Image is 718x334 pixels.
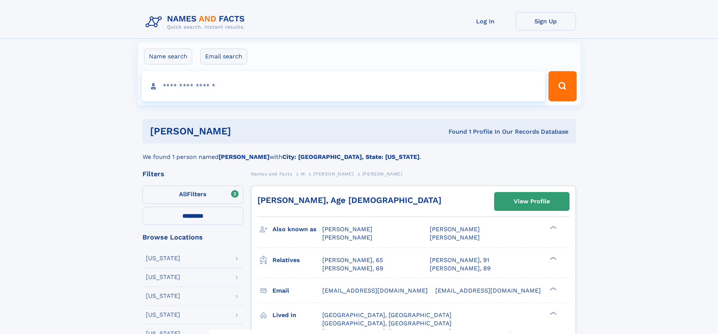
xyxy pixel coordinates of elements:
[146,312,180,318] div: [US_STATE]
[142,143,576,162] div: We found 1 person named with .
[273,254,322,267] h3: Relatives
[142,186,243,204] label: Filters
[219,153,269,160] b: [PERSON_NAME]
[548,286,557,291] div: ❯
[322,264,383,273] a: [PERSON_NAME], 69
[322,226,372,233] span: [PERSON_NAME]
[257,195,441,205] a: [PERSON_NAME], Age [DEMOGRAPHIC_DATA]
[514,193,550,210] div: View Profile
[430,226,480,233] span: [PERSON_NAME]
[200,49,247,64] label: Email search
[146,255,180,261] div: [US_STATE]
[313,171,354,177] span: [PERSON_NAME]
[144,49,192,64] label: Name search
[146,293,180,299] div: [US_STATE]
[150,127,340,136] h1: [PERSON_NAME]
[548,225,557,230] div: ❯
[142,12,251,32] img: Logo Names and Facts
[301,171,305,177] span: M
[494,192,569,210] a: View Profile
[430,264,491,273] a: [PERSON_NAME], 89
[548,256,557,261] div: ❯
[430,256,489,264] a: [PERSON_NAME], 91
[430,234,480,241] span: [PERSON_NAME]
[273,284,322,297] h3: Email
[455,12,516,31] a: Log In
[313,169,354,178] a: [PERSON_NAME]
[340,128,568,136] div: Found 1 Profile In Our Records Database
[435,287,541,294] span: [EMAIL_ADDRESS][DOMAIN_NAME]
[146,274,180,280] div: [US_STATE]
[179,191,187,198] span: All
[142,71,545,101] input: search input
[548,311,557,316] div: ❯
[362,171,403,177] span: [PERSON_NAME]
[301,169,305,178] a: M
[516,12,576,31] a: Sign Up
[322,256,383,264] a: [PERSON_NAME], 65
[142,234,243,241] div: Browse Locations
[322,287,428,294] span: [EMAIL_ADDRESS][DOMAIN_NAME]
[322,234,372,241] span: [PERSON_NAME]
[142,171,243,177] div: Filters
[322,320,452,327] span: [GEOGRAPHIC_DATA], [GEOGRAPHIC_DATA]
[273,309,322,322] h3: Lived in
[322,311,452,319] span: [GEOGRAPHIC_DATA], [GEOGRAPHIC_DATA]
[282,153,419,160] b: City: [GEOGRAPHIC_DATA], State: [US_STATE]
[548,71,576,101] button: Search Button
[251,169,292,178] a: Names and Facts
[273,223,322,236] h3: Also known as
